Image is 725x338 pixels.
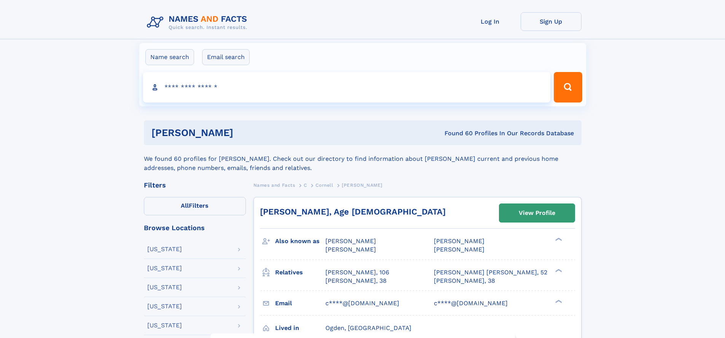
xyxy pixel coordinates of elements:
span: [PERSON_NAME] [325,246,376,253]
a: [PERSON_NAME], 38 [434,277,495,285]
label: Name search [145,49,194,65]
span: [PERSON_NAME] [342,183,382,188]
div: [US_STATE] [147,322,182,328]
div: Found 60 Profiles In Our Records Database [339,129,574,138]
span: [PERSON_NAME] [434,237,484,245]
a: View Profile [499,204,575,222]
h3: Relatives [275,266,325,279]
div: [US_STATE] [147,246,182,252]
a: Names and Facts [253,180,295,190]
div: [US_STATE] [147,265,182,271]
button: Search Button [554,72,582,103]
div: View Profile [519,204,555,222]
label: Email search [202,49,250,65]
span: [PERSON_NAME] [325,237,376,245]
a: C [304,180,307,190]
span: [PERSON_NAME] [434,246,484,253]
span: C [304,183,307,188]
a: [PERSON_NAME], 106 [325,268,389,277]
div: We found 60 profiles for [PERSON_NAME]. Check out our directory to find information about [PERSON... [144,145,582,173]
div: Browse Locations [144,224,246,231]
h3: Also known as [275,235,325,248]
div: ❯ [553,268,562,273]
div: Filters [144,182,246,189]
a: Cornell [315,180,333,190]
h3: Email [275,297,325,310]
a: Sign Up [521,12,582,31]
a: [PERSON_NAME], Age [DEMOGRAPHIC_DATA] [260,207,446,216]
a: [PERSON_NAME] [PERSON_NAME], 52 [434,268,547,277]
div: ❯ [553,237,562,242]
h1: [PERSON_NAME] [151,128,339,138]
div: ❯ [553,299,562,304]
span: All [181,202,189,209]
div: [US_STATE] [147,303,182,309]
label: Filters [144,197,246,215]
a: Log In [460,12,521,31]
h3: Lived in [275,322,325,335]
span: Cornell [315,183,333,188]
span: Ogden, [GEOGRAPHIC_DATA] [325,324,411,332]
div: [US_STATE] [147,284,182,290]
img: Logo Names and Facts [144,12,253,33]
a: [PERSON_NAME], 38 [325,277,387,285]
input: search input [143,72,551,103]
